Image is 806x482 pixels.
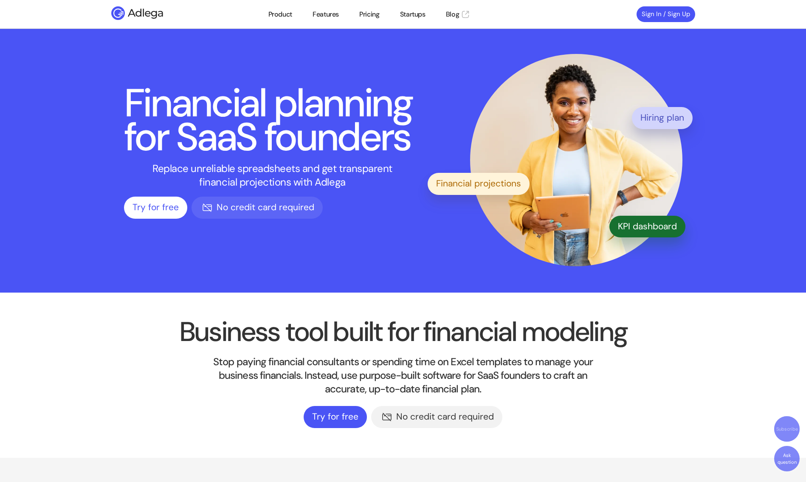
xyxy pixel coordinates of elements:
[428,173,530,195] div: Financial projections
[359,9,379,20] a: Pricing
[632,107,693,129] div: Hiring plan
[268,9,292,20] a: Product
[609,216,685,238] div: KPI dashboard
[778,459,797,465] span: question
[313,9,339,20] a: Features
[146,162,399,189] p: Replace unreliable spreadsheets and get transparent financial projections with Adlega
[637,6,695,22] a: Sign In / Sign Up
[783,452,791,458] span: Ask
[124,86,421,154] h1: Financial planning for SaaS founders
[111,6,194,20] img: Adlega logo
[400,9,426,20] a: Startups
[371,406,502,428] div: No credit card required
[212,355,594,396] p: Stop paying financial consultants or spending time on Excel templates to manage your business fin...
[111,319,695,345] h2: Business tool built for financial modeling
[304,406,367,428] a: Try for free
[446,9,470,20] a: Blog
[192,197,323,219] div: No credit card required
[124,197,187,219] a: Try for free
